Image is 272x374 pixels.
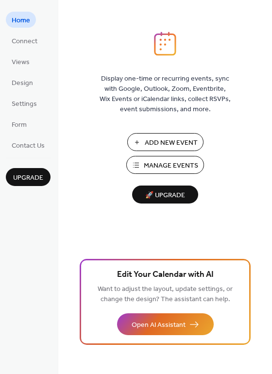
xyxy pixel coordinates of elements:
[117,313,214,335] button: Open AI Assistant
[12,141,45,151] span: Contact Us
[126,156,204,174] button: Manage Events
[6,116,33,132] a: Form
[12,36,37,47] span: Connect
[6,168,51,186] button: Upgrade
[6,33,43,49] a: Connect
[12,120,27,130] span: Form
[132,186,198,204] button: 🚀 Upgrade
[144,161,198,171] span: Manage Events
[98,283,233,306] span: Want to adjust the layout, update settings, or change the design? The assistant can help.
[100,74,231,115] span: Display one-time or recurring events, sync with Google, Outlook, Zoom, Eventbrite, Wix Events or ...
[12,57,30,68] span: Views
[6,137,51,153] a: Contact Us
[6,95,43,111] a: Settings
[12,16,30,26] span: Home
[13,173,43,183] span: Upgrade
[6,12,36,28] a: Home
[145,138,198,148] span: Add New Event
[12,78,33,88] span: Design
[6,53,35,69] a: Views
[132,320,186,330] span: Open AI Assistant
[138,189,192,202] span: 🚀 Upgrade
[6,74,39,90] a: Design
[127,133,204,151] button: Add New Event
[12,99,37,109] span: Settings
[117,268,214,282] span: Edit Your Calendar with AI
[154,32,176,56] img: logo_icon.svg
